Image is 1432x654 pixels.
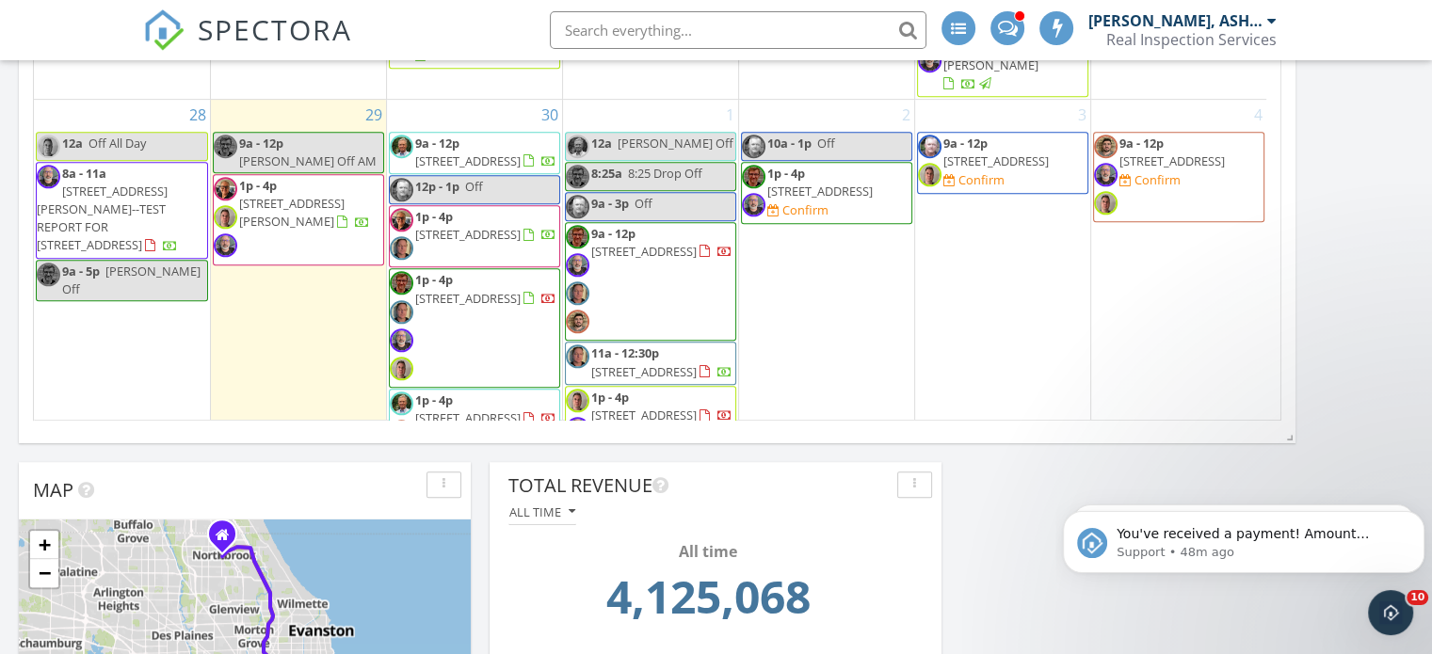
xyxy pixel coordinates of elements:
span: 11a - 12:30p [591,344,659,361]
img: thumbnail_img1351.jpg [742,135,765,158]
img: 70621596858__288f7849bc5b47598fabecf9cd2160cd.jpeg [742,193,765,216]
img: The Best Home Inspection Software - Spectora [143,9,185,51]
iframe: Intercom notifications message [1055,471,1432,603]
a: 1p - 4p [STREET_ADDRESS] [389,268,560,388]
div: All time [509,505,575,518]
td: Go to October 2, 2025 [738,99,914,453]
span: 12a [591,135,612,152]
a: 1p - 4p [STREET_ADDRESS] [415,271,556,306]
a: Go to October 1, 2025 [722,100,738,130]
a: 1p - 4p [STREET_ADDRESS][PERSON_NAME] [239,177,370,230]
span: [PERSON_NAME] Off [62,263,201,297]
span: 10a - 1p [767,135,812,152]
td: Go to September 28, 2025 [34,99,210,453]
img: brian.jpeg [742,165,765,188]
span: 8:25 Drop Off [628,165,702,182]
img: 70621596858__288f7849bc5b47598fabecf9cd2160cd.jpeg [566,253,589,277]
button: All time [508,500,576,525]
a: 9a - 12p [STREET_ADDRESS] [389,132,560,174]
a: 1p - 4p [STREET_ADDRESS][PERSON_NAME] [213,174,384,265]
iframe: Intercom live chat [1368,590,1413,635]
img: selfie.jpg [918,163,941,186]
img: 20140629_193914.jpg [390,135,413,158]
span: 12a [62,135,83,152]
span: [STREET_ADDRESS] [415,409,521,426]
a: 1p - 4p [STREET_ADDRESS] [415,208,556,243]
img: 70621596858__288f7849bc5b47598fabecf9cd2160cd.jpeg [390,328,413,352]
img: selfie.jpg [214,205,237,229]
span: Map [33,477,73,502]
img: brian.jpeg [566,165,589,188]
a: Confirm [1119,171,1181,189]
a: Confirm [767,201,829,219]
span: 9a - 5p [62,263,100,279]
a: 9a - 12p [STREET_ADDRESS] [1119,135,1225,169]
span: [STREET_ADDRESS] [591,243,697,260]
a: 9a - 12p [STREET_ADDRESS] [565,222,736,342]
div: All time [514,540,902,563]
a: 1p - 4p [STREET_ADDRESS] Confirm [741,162,912,224]
span: Off [635,195,652,212]
div: Confirm [958,172,1005,187]
a: 1p - 4p [STREET_ADDRESS] [565,386,736,448]
span: Off [817,135,835,152]
img: 70621596858__288f7849bc5b47598fabecf9cd2160cd.jpeg [918,49,941,72]
span: [STREET_ADDRESS] [415,152,521,169]
span: [PERSON_NAME] Off AM [239,152,377,169]
a: 1p - 4p [STREET_ADDRESS] [389,205,560,267]
span: [STREET_ADDRESS][PERSON_NAME] [239,195,345,230]
img: brian.jpeg [214,135,237,158]
td: Go to October 3, 2025 [914,99,1090,453]
td: 4125068.13 [514,563,902,642]
img: 20140629_193914.jpg [390,391,413,415]
img: brian.jpeg [37,263,60,286]
span: 8a - 11a [62,165,106,182]
a: 9a - 12p [STREET_ADDRESS] [943,135,1049,169]
a: 1p - 4p [STREET_ADDRESS] [591,389,732,423]
td: Go to September 30, 2025 [386,99,562,453]
span: You've received a payment! Amount $855.00 Fee $23.81 Net $831.19 Transaction # pi_3SCibQK7snlDGpR... [61,55,337,257]
a: 9a - 12p [STREET_ADDRESS] Confirm [917,132,1088,194]
a: 9a - 12p [STREET_ADDRESS] [591,225,732,260]
img: selfie_2.png [566,344,589,368]
span: [STREET_ADDRESS] [591,363,697,380]
span: 1p - 4p [415,391,453,408]
div: Real Inspection Services [1106,30,1277,49]
p: Message from Support, sent 48m ago [61,72,346,89]
img: selfie.jpg [390,357,413,380]
input: Search everything... [550,11,926,49]
span: 9a - 12p [239,135,283,152]
span: [STREET_ADDRESS] [415,226,521,243]
span: 9a - 12p [591,225,636,242]
span: 9a - 3p [591,195,629,212]
a: Go to October 2, 2025 [898,100,914,130]
div: Confirm [1134,172,1181,187]
img: selfie_.png [214,177,237,200]
span: SPECTORA [198,9,352,49]
span: 1p - 4p [591,389,629,406]
a: 11a - 12:30p [STREET_ADDRESS] [591,344,732,379]
img: thumbnail_img1351.jpg [566,195,589,218]
span: [PERSON_NAME] Off [618,135,733,152]
img: selfie_.png [390,208,413,231]
div: 1363 Shermer Rd Suite 320, Northbrook IL 60062 [222,534,233,545]
img: brian.jpeg [390,271,413,295]
a: Go to October 4, 2025 [1250,100,1266,130]
span: 9a - 12p [415,135,459,152]
img: selfie.jpg [566,389,589,412]
td: Go to October 1, 2025 [562,99,738,453]
span: Off All Day [88,135,146,152]
img: selfie__2.png [1094,135,1118,158]
a: 1p - 4p [STREET_ADDRESS] [767,165,873,199]
a: Go to September 28, 2025 [185,100,210,130]
a: Zoom out [30,559,58,587]
a: Confirm [943,171,1005,189]
img: 70621596858__288f7849bc5b47598fabecf9cd2160cd.jpeg [566,417,589,440]
a: 8a - 11a [STREET_ADDRESS][PERSON_NAME]--TEST REPORT FOR [STREET_ADDRESS] [37,165,178,254]
a: 1p - 4p [STREET_ADDRESS] [389,389,560,451]
a: Go to September 29, 2025 [362,100,386,130]
a: 1p - 4p [STREET_ADDRESS] [415,391,556,426]
a: Go to September 30, 2025 [538,100,562,130]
